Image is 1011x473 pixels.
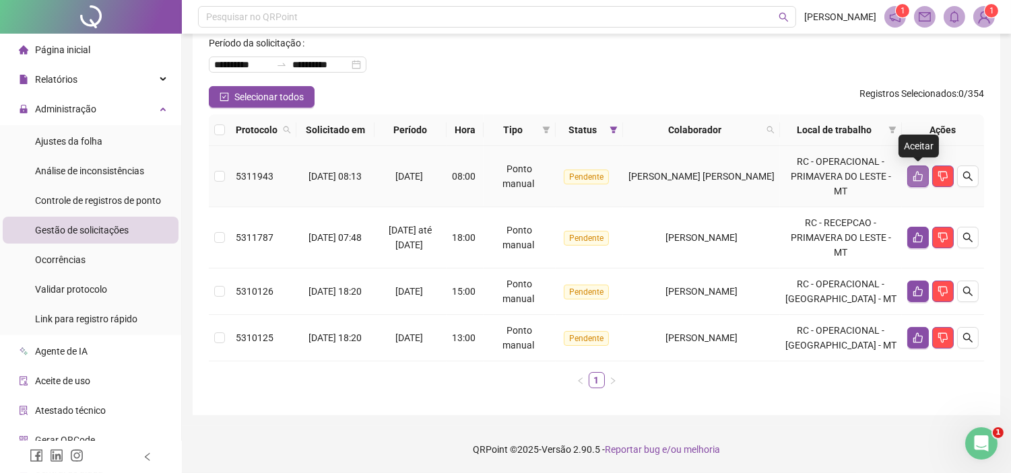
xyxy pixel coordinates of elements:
span: solution [19,406,28,415]
iframe: Intercom live chat [965,427,998,460]
button: Selecionar todos [209,86,315,108]
span: dislike [938,232,948,243]
span: search [280,120,294,140]
span: 1 [993,427,1004,438]
span: notification [889,11,901,23]
span: left [577,377,585,385]
span: Análise de inconsistências [35,166,144,176]
span: Colaborador [628,122,761,137]
span: instagram [70,449,84,462]
span: Link para registro rápido [35,314,137,324]
span: file [19,75,28,84]
span: search [764,120,777,140]
span: Agente de IA [35,346,88,357]
span: search [963,232,973,243]
th: Hora [447,114,484,146]
span: dislike [938,286,948,297]
span: filter [607,120,620,140]
span: 5311943 [236,171,273,182]
span: filter [886,120,899,140]
span: [DATE] 08:13 [308,171,362,182]
span: Versão [542,444,571,455]
span: [DATE] [395,332,423,343]
span: search [963,286,973,297]
td: RC - RECEPCAO - PRIMAVERA DO LESTE - MT [780,207,902,268]
span: 5310126 [236,286,273,297]
th: Solicitado em [296,114,374,146]
footer: QRPoint © 2025 - 2.90.5 - [182,426,1011,473]
span: search [963,171,973,182]
span: Ponto manual [502,163,534,189]
span: Gestão de solicitações [35,225,129,235]
span: Pendente [564,231,609,246]
span: filter [540,120,553,140]
span: like [913,286,923,297]
span: Status [561,122,604,137]
span: audit [19,376,28,386]
span: 1 [989,6,994,15]
span: search [767,126,775,134]
sup: 1 [896,4,909,17]
span: Local de trabalho [785,122,883,137]
span: Ponto manual [502,279,534,304]
span: Administração [35,104,96,114]
span: Ponto manual [502,225,534,250]
span: Pendente [564,285,609,299]
span: [PERSON_NAME] [PERSON_NAME] [628,171,775,182]
span: Protocolo [236,122,278,137]
span: check-square [220,92,229,102]
span: search [963,332,973,343]
span: Pendente [564,170,609,184]
span: 5310125 [236,332,273,343]
span: left [143,452,152,462]
span: dislike [938,171,948,182]
span: Selecionar todos [234,89,304,104]
span: Gerar QRCode [35,435,95,445]
span: [DATE] até [DATE] [389,225,432,250]
span: Registros Selecionados [859,88,956,99]
span: like [913,171,923,182]
span: dislike [938,332,948,343]
td: RC - OPERACIONAL - PRIMAVERA DO LESTE - MT [780,146,902,207]
div: Aceitar [899,135,939,157]
span: Ajustes da folha [35,136,102,147]
button: left [573,372,589,388]
span: [DATE] 18:20 [308,286,362,297]
span: Tipo [489,122,537,137]
span: Ponto manual [502,325,534,351]
span: Aceite de uso [35,375,90,386]
span: [DATE] [395,171,423,182]
span: 08:00 [452,171,476,182]
span: lock [19,104,28,114]
span: swap-right [276,59,287,70]
span: [PERSON_NAME] [665,232,738,243]
span: [DATE] 18:20 [308,332,362,343]
span: facebook [30,449,43,462]
span: qrcode [19,435,28,445]
span: : 0 / 354 [859,86,984,108]
li: Próxima página [605,372,621,388]
span: Atestado técnico [35,405,106,416]
span: bell [948,11,960,23]
a: 1 [589,373,604,388]
span: mail [919,11,931,23]
li: Página anterior [573,372,589,388]
span: [DATE] [395,286,423,297]
span: to [276,59,287,70]
sup: Atualize o seu contato no menu Meus Dados [985,4,998,17]
span: 15:00 [452,286,476,297]
td: RC - OPERACIONAL - [GEOGRAPHIC_DATA] - MT [780,268,902,315]
span: filter [542,126,550,134]
span: Reportar bug e/ou melhoria [605,444,720,455]
label: Período da solicitação [209,32,310,54]
span: Ocorrências [35,254,86,265]
span: [DATE] 07:48 [308,232,362,243]
span: Pendente [564,331,609,346]
span: 18:00 [452,232,476,243]
th: Período [374,114,447,146]
span: Relatórios [35,74,77,85]
span: [PERSON_NAME] [804,9,876,24]
img: 75567 [974,7,994,27]
span: home [19,45,28,54]
div: Ações [907,122,979,137]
